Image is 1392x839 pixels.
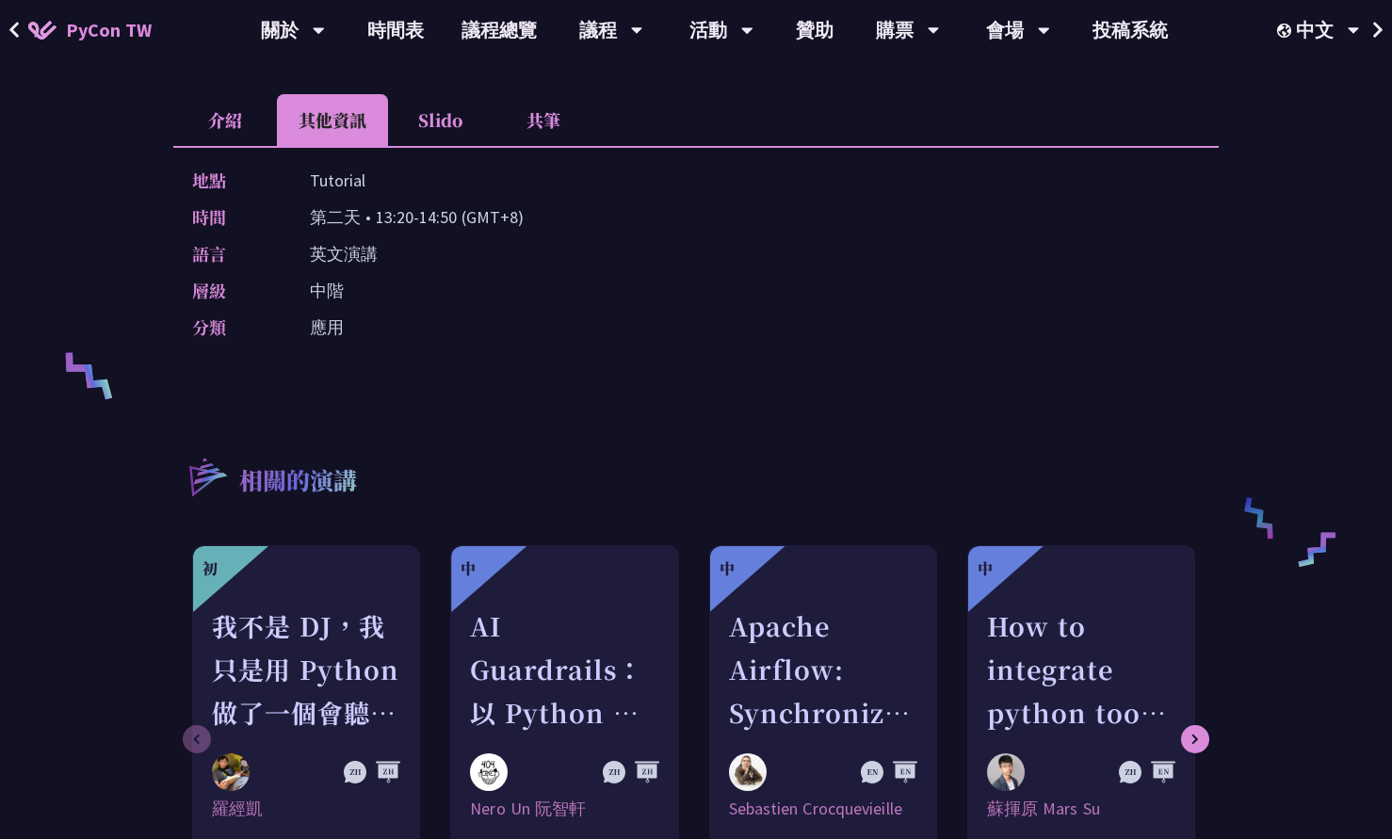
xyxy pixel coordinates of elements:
p: 相關的演講 [239,463,357,501]
div: Apache Airflow: Synchronizing Datasets across Multiple instances [729,605,917,734]
a: PyCon TW [9,7,170,54]
img: 羅經凱 [212,753,250,791]
li: 共筆 [492,94,595,146]
p: 地點 [192,167,272,194]
li: Slido [388,94,492,146]
p: Tutorial [310,167,365,194]
div: 中 [720,557,735,580]
li: 介紹 [173,94,277,146]
p: 分類 [192,314,272,341]
img: Locale Icon [1277,24,1296,38]
img: Sebastien Crocquevieille [729,753,767,791]
p: 英文演講 [310,240,378,267]
img: Home icon of PyCon TW 2025 [28,21,57,40]
p: 中階 [310,277,344,304]
div: AI Guardrails：以 Python 構建企業級 LLM 安全防護策略 [470,605,658,734]
div: Sebastien Crocquevieille [729,798,917,820]
span: PyCon TW [66,16,152,44]
p: 語言 [192,240,272,267]
div: 中 [461,557,476,580]
div: How to integrate python tools with Apache Iceberg to build ETLT pipeline on Shift-Left Architecture [987,605,1175,734]
p: 層級 [192,277,272,304]
img: r3.8d01567.svg [161,430,252,522]
p: 第二天 • 13:20-14:50 (GMT+8) [310,203,524,231]
div: 我不是 DJ，我只是用 Python 做了一個會聽歌的工具 [212,605,400,734]
div: 羅經凱 [212,798,400,820]
div: 中 [978,557,993,580]
img: Nero Un 阮智軒 [470,753,508,791]
li: 其他資訊 [277,94,388,146]
img: 蘇揮原 Mars Su [987,753,1025,791]
p: 應用 [310,314,344,341]
div: 蘇揮原 Mars Su [987,798,1175,820]
p: 時間 [192,203,272,231]
div: Nero Un 阮智軒 [470,798,658,820]
div: 初 [202,557,218,580]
